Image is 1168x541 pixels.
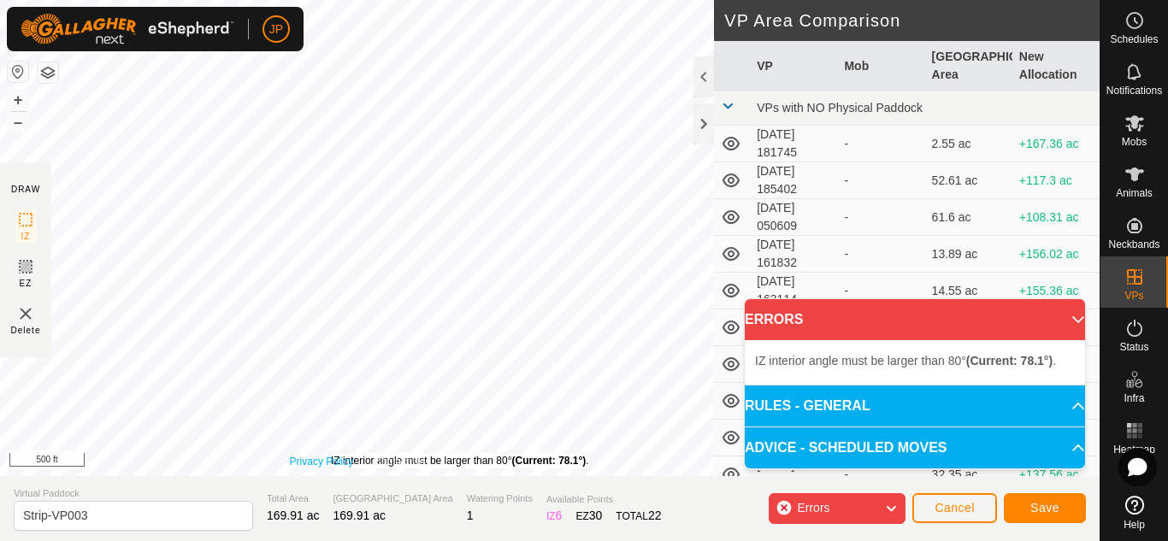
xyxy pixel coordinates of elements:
[745,340,1085,385] p-accordion-content: ERRORS
[745,299,1085,340] p-accordion-header: ERRORS
[267,509,320,522] span: 169.91 ac
[333,509,386,522] span: 169.91 ac
[750,199,837,236] td: [DATE] 050609
[331,453,589,468] div: IZ interior angle must be larger than 80° .
[11,183,40,196] div: DRAW
[467,509,474,522] span: 1
[745,427,1085,468] p-accordion-header: ADVICE - SCHEDULED MOVES
[467,491,533,506] span: Watering Points
[1012,456,1100,493] td: +137.56 ac
[1119,342,1148,352] span: Status
[38,62,58,83] button: Map Layers
[1116,188,1153,198] span: Animals
[546,507,562,525] div: IZ
[616,507,661,525] div: TOTAL
[1030,501,1059,515] span: Save
[925,236,1012,273] td: 13.89 ac
[844,209,917,226] div: -
[755,354,1056,368] span: IZ interior angle must be larger than 80° .
[925,199,1012,236] td: 61.6 ac
[925,273,1012,309] td: 14.55 ac
[575,507,602,525] div: EZ
[511,455,586,467] b: (Current: 78.1°)
[1113,444,1155,455] span: Heatmap
[290,454,354,469] a: Privacy Policy
[1012,162,1100,199] td: +117.3 ac
[745,438,947,458] span: ADVICE - SCHEDULED MOVES
[1124,520,1145,530] span: Help
[925,456,1012,493] td: 32.35 ac
[14,486,253,501] span: Virtual Paddock
[750,162,837,199] td: [DATE] 185402
[750,273,837,309] td: [DATE] 163114
[1004,493,1086,523] button: Save
[1012,126,1100,162] td: +167.36 ac
[724,10,1100,31] h2: VP Area Comparison
[1108,239,1159,250] span: Neckbands
[589,509,603,522] span: 30
[844,466,917,484] div: -
[925,126,1012,162] td: 2.55 ac
[935,501,975,515] span: Cancel
[1124,393,1144,403] span: Infra
[966,354,1053,368] b: (Current: 78.1°)
[648,509,662,522] span: 22
[757,101,923,115] span: VPs with NO Physical Paddock
[797,501,829,515] span: Errors
[1106,85,1162,96] span: Notifications
[1122,137,1147,147] span: Mobs
[844,135,917,153] div: -
[556,509,563,522] span: 6
[844,282,917,300] div: -
[8,62,28,82] button: Reset Map
[546,492,662,507] span: Available Points
[1012,236,1100,273] td: +156.02 ac
[8,112,28,132] button: –
[20,277,32,290] span: EZ
[1012,41,1100,91] th: New Allocation
[750,456,837,493] td: [DATE] 071315
[8,90,28,110] button: +
[15,303,36,324] img: VP
[925,162,1012,199] td: 52.61 ac
[745,385,1085,426] p-accordion-header: RULES - GENERAL
[844,172,917,190] div: -
[269,21,283,38] span: JP
[1012,199,1100,236] td: +108.31 ac
[1100,489,1168,537] a: Help
[837,41,924,91] th: Mob
[750,126,837,162] td: [DATE] 181745
[1110,34,1158,44] span: Schedules
[1124,291,1143,301] span: VPs
[912,493,997,523] button: Cancel
[267,491,320,506] span: Total Area
[374,454,424,469] a: Contact Us
[925,41,1012,91] th: [GEOGRAPHIC_DATA] Area
[745,309,803,330] span: ERRORS
[1012,273,1100,309] td: +155.36 ac
[21,230,31,243] span: IZ
[11,324,41,337] span: Delete
[21,14,234,44] img: Gallagher Logo
[745,396,870,416] span: RULES - GENERAL
[844,245,917,263] div: -
[750,41,837,91] th: VP
[333,491,453,506] span: [GEOGRAPHIC_DATA] Area
[750,236,837,273] td: [DATE] 161832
